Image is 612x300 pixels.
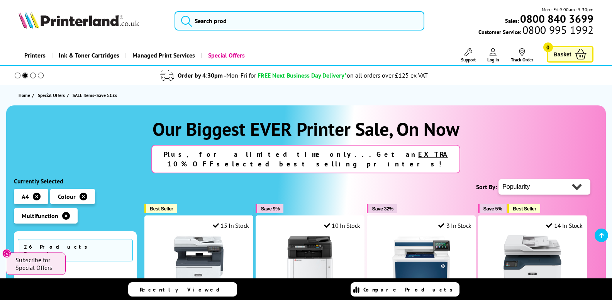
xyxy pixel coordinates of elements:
[178,71,256,79] span: Order by 4:30pm -
[261,206,280,212] span: Save 9%
[164,150,448,168] strong: Plus, for a limited time only...Get an selected best selling printers!
[504,235,561,293] img: Xerox C235
[226,71,256,79] span: Mon-Fri for
[18,239,133,261] span: 26 Products Found
[542,6,593,13] span: Mon - Fri 9:00am - 5:30pm
[167,150,448,168] u: EXTRA 10% OFF
[487,48,499,63] a: Log In
[438,222,471,229] div: 3 In Stock
[38,91,65,99] span: Special Offers
[140,286,227,293] span: Recently Viewed
[15,256,58,271] span: Subscribe for Special Offers
[478,26,593,36] span: Customer Service:
[281,235,339,293] img: Kyocera ECOSYS MA2600cwfx
[392,235,450,293] img: HP Color LaserJet Pro MFP 4302dw (Box Opened)
[547,46,594,63] a: Basket 0
[507,204,540,213] button: Best Seller
[546,222,582,229] div: 14 In Stock
[554,49,571,59] span: Basket
[128,282,237,297] a: Recently Viewed
[19,12,165,30] a: Printerland Logo
[58,193,76,200] span: Colour
[4,69,584,82] li: modal_delivery
[144,204,177,213] button: Best Seller
[505,17,519,24] span: Sales:
[59,46,119,65] span: Ink & Toner Cartridges
[256,204,283,213] button: Save 9%
[201,46,251,65] a: Special Offers
[22,212,58,220] span: Multifunction
[22,193,29,200] span: A4
[461,57,476,63] span: Support
[543,42,553,52] span: 0
[258,71,347,79] span: FREE Next Business Day Delivery*
[476,183,497,191] span: Sort By:
[513,206,536,212] span: Best Seller
[461,48,476,63] a: Support
[170,235,228,293] img: Xerox C325
[14,177,137,185] div: Currently Selected
[51,46,125,65] a: Ink & Toner Cartridges
[19,46,51,65] a: Printers
[521,26,593,34] span: 0800 995 1992
[73,92,117,98] span: SALE Items- Save £££s
[175,11,424,31] input: Search prod
[125,46,201,65] a: Managed Print Services
[2,249,11,258] button: Close
[487,57,499,63] span: Log In
[519,15,593,22] a: 0800 840 3699
[14,117,598,141] h1: Our Biggest EVER Printer Sale, On Now
[363,286,457,293] span: Compare Products
[367,204,397,213] button: Save 32%
[511,48,533,63] a: Track Order
[372,206,393,212] span: Save 32%
[19,91,32,99] a: Home
[324,222,360,229] div: 10 In Stock
[351,282,459,297] a: Compare Products
[38,91,67,99] a: Special Offers
[347,71,428,79] div: on all orders over £125 ex VAT
[213,222,249,229] div: 15 In Stock
[19,12,139,29] img: Printerland Logo
[478,204,506,213] button: Save 5%
[520,12,593,26] b: 0800 840 3699
[483,206,502,212] span: Save 5%
[150,206,173,212] span: Best Seller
